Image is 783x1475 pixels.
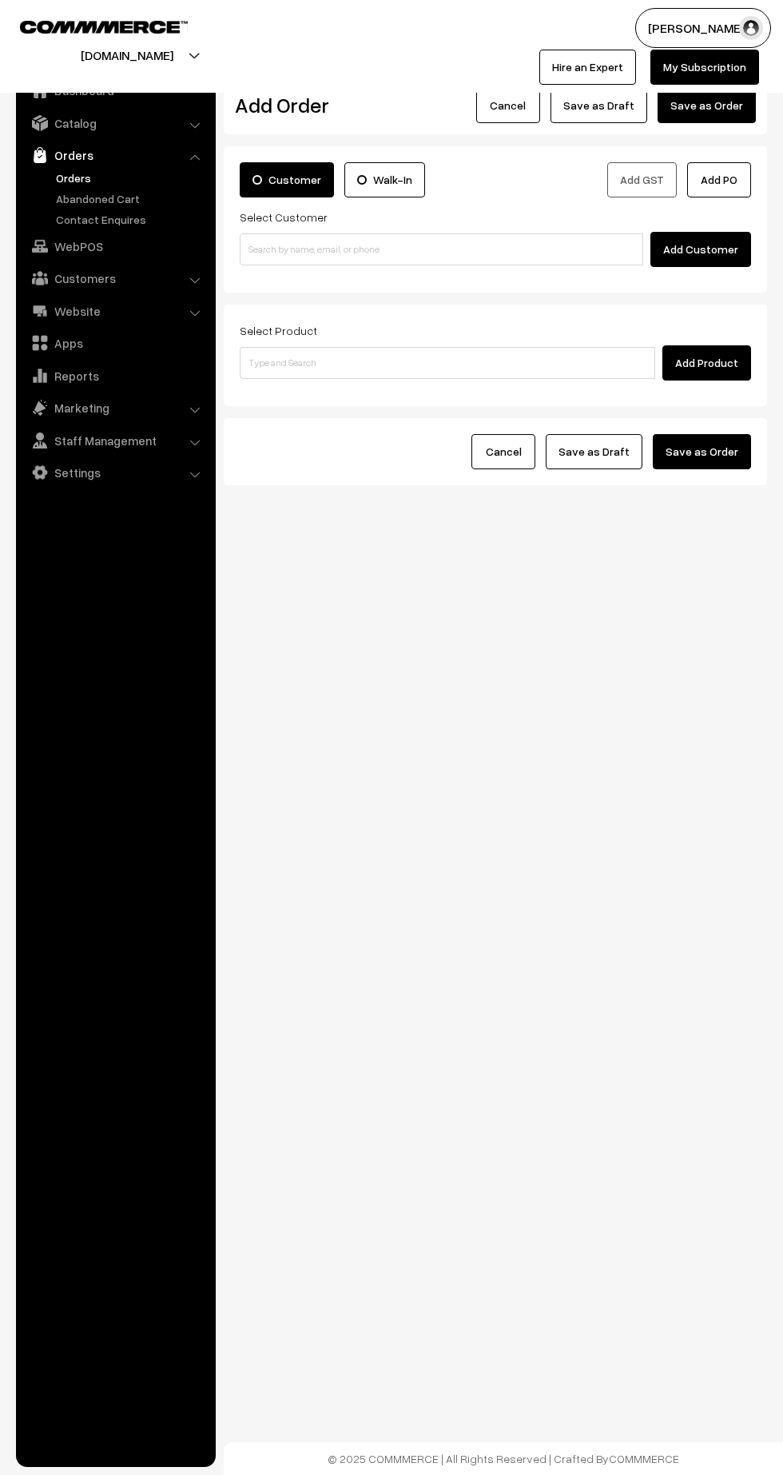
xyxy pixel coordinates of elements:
[653,434,751,469] button: Save as Order
[650,50,759,85] a: My Subscription
[609,1452,679,1465] a: COMMMERCE
[240,347,655,379] input: Type and Search
[52,169,210,186] a: Orders
[471,434,535,469] button: Cancel
[240,322,317,339] label: Select Product
[20,458,210,487] a: Settings
[20,16,160,35] a: COMMMERCE
[20,141,210,169] a: Orders
[20,426,210,455] a: Staff Management
[20,21,188,33] img: COMMMERCE
[20,109,210,138] a: Catalog
[739,16,763,40] img: user
[607,162,677,197] button: Add GST
[658,88,756,123] button: Save as Order
[235,93,392,118] h2: Add Order
[20,329,210,357] a: Apps
[550,88,647,123] button: Save as Draft
[476,88,540,123] button: Cancel
[344,162,425,197] label: Walk-In
[240,209,328,225] label: Select Customer
[20,393,210,422] a: Marketing
[52,190,210,207] a: Abandoned Cart
[20,361,210,390] a: Reports
[240,233,643,265] input: Search by name, email, or phone
[240,162,334,197] label: Customer
[224,1442,783,1475] footer: © 2025 COMMMERCE | All Rights Reserved | Crafted By
[20,264,210,293] a: Customers
[25,35,229,75] button: [DOMAIN_NAME]
[650,232,751,267] button: Add Customer
[20,232,210,261] a: WebPOS
[662,345,751,381] button: Add Product
[52,211,210,228] a: Contact Enquires
[539,50,636,85] a: Hire an Expert
[20,297,210,325] a: Website
[687,162,751,197] button: Add PO
[546,434,642,469] button: Save as Draft
[635,8,771,48] button: [PERSON_NAME]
